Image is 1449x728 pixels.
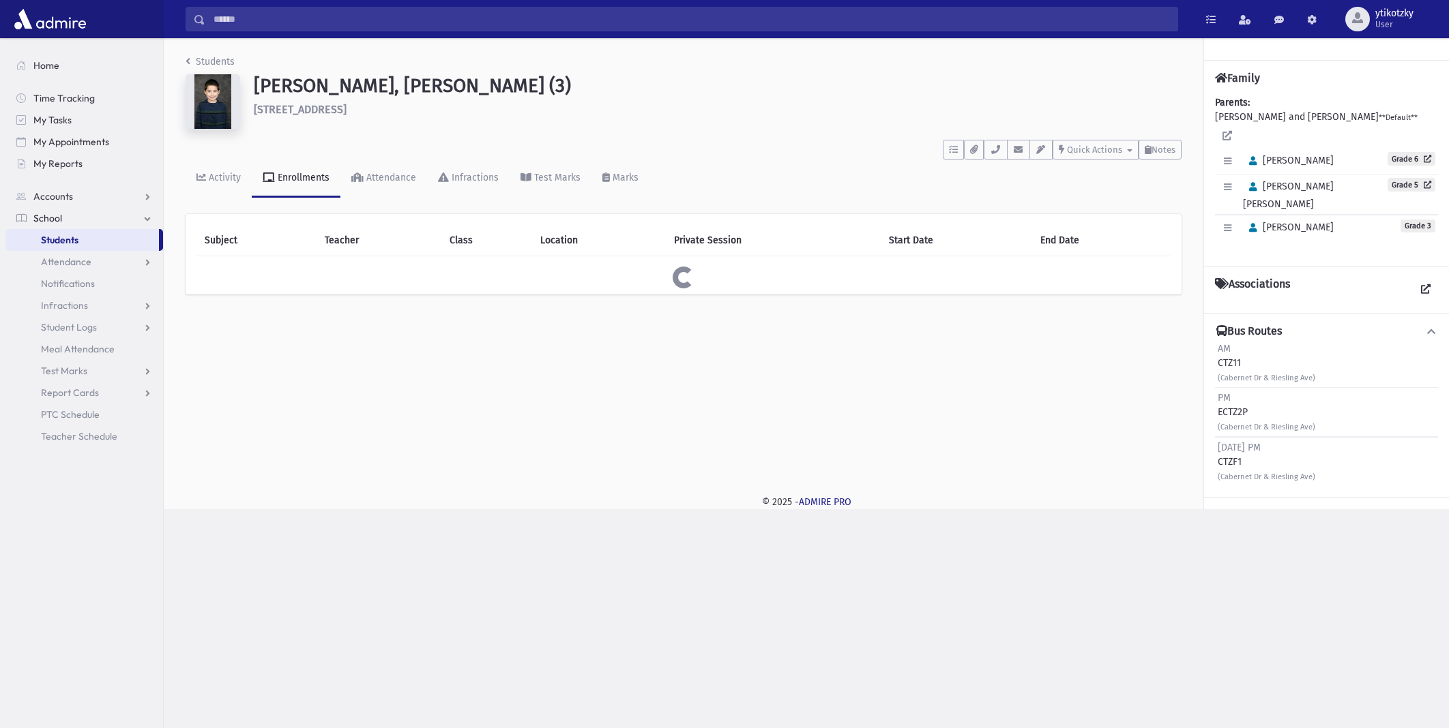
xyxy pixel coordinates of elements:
[591,160,649,198] a: Marks
[41,299,88,312] span: Infractions
[1243,222,1334,233] span: [PERSON_NAME]
[340,160,427,198] a: Attendance
[881,225,1032,256] th: Start Date
[33,136,109,148] span: My Appointments
[1216,324,1282,339] h4: Bus Routes
[205,7,1177,31] input: Search
[531,172,581,183] div: Test Marks
[5,294,163,316] a: Infractions
[5,251,163,273] a: Attendance
[1215,72,1260,85] h4: Family
[1218,423,1315,431] small: (Cabernet Dr & Riesling Ave)
[1215,97,1250,108] b: Parents:
[33,114,72,126] span: My Tasks
[449,172,499,183] div: Infractions
[1218,343,1231,354] span: AM
[1139,140,1182,160] button: Notes
[5,55,163,76] a: Home
[532,225,666,256] th: Location
[186,56,235,67] a: Students
[5,338,163,360] a: Meal Attendance
[1218,374,1315,382] small: (Cabernet Dr & Riesling Ave)
[1218,391,1315,434] div: ECTZ2P
[5,87,163,109] a: Time Tracking
[1215,509,1438,523] button: Medical
[33,190,73,202] span: Accounts
[1053,140,1139,160] button: Quick Actions
[41,277,95,290] span: Notifications
[5,109,163,131] a: My Tasks
[1215,277,1290,302] h4: Associations
[11,5,89,33] img: AdmirePro
[5,425,163,447] a: Teacher Schedule
[5,273,163,294] a: Notifications
[364,172,416,183] div: Attendance
[1218,442,1261,453] span: [DATE] PM
[5,404,163,425] a: PTC Schedule
[441,225,532,256] th: Class
[206,172,241,183] div: Activity
[33,212,62,224] span: School
[1215,324,1438,339] button: Bus Routes
[1243,181,1334,210] span: [PERSON_NAME] [PERSON_NAME]
[1218,440,1315,483] div: CTZF1
[1388,178,1435,192] a: Grade 5
[41,430,117,442] span: Teacher Schedule
[610,172,639,183] div: Marks
[41,321,97,333] span: Student Logs
[317,225,441,256] th: Teacher
[666,225,881,256] th: Private Session
[196,225,317,256] th: Subject
[275,172,330,183] div: Enrollments
[254,74,1182,97] h1: [PERSON_NAME], [PERSON_NAME] (3)
[41,408,100,421] span: PTC Schedule
[1414,277,1438,302] a: View all Associations
[1218,472,1315,481] small: (Cabernet Dr & Riesling Ave)
[5,153,163,175] a: My Reports
[41,343,115,355] span: Meal Attendance
[5,207,163,229] a: School
[5,185,163,207] a: Accounts
[1375,19,1414,30] span: User
[1218,342,1315,384] div: CTZ11
[33,157,83,170] span: My Reports
[254,103,1182,116] h6: [STREET_ADDRESS]
[1152,145,1175,155] span: Notes
[1215,95,1438,255] div: [PERSON_NAME] and [PERSON_NAME]
[186,160,252,198] a: Activity
[1218,392,1231,404] span: PM
[33,92,95,104] span: Time Tracking
[186,55,235,74] nav: breadcrumb
[427,160,510,198] a: Infractions
[5,360,163,382] a: Test Marks
[41,256,91,268] span: Attendance
[41,365,87,377] span: Test Marks
[1032,225,1171,256] th: End Date
[1067,145,1122,155] span: Quick Actions
[1216,509,1267,523] h4: Medical
[1388,152,1435,166] a: Grade 6
[799,496,851,508] a: ADMIRE PRO
[5,382,163,404] a: Report Cards
[252,160,340,198] a: Enrollments
[33,59,59,72] span: Home
[5,316,163,338] a: Student Logs
[5,229,159,251] a: Students
[1375,8,1414,19] span: ytikotzky
[1401,219,1435,232] span: Grade 3
[510,160,591,198] a: Test Marks
[5,131,163,153] a: My Appointments
[1243,155,1334,166] span: [PERSON_NAME]
[41,386,99,399] span: Report Cards
[41,234,78,246] span: Students
[186,495,1427,509] div: © 2025 -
